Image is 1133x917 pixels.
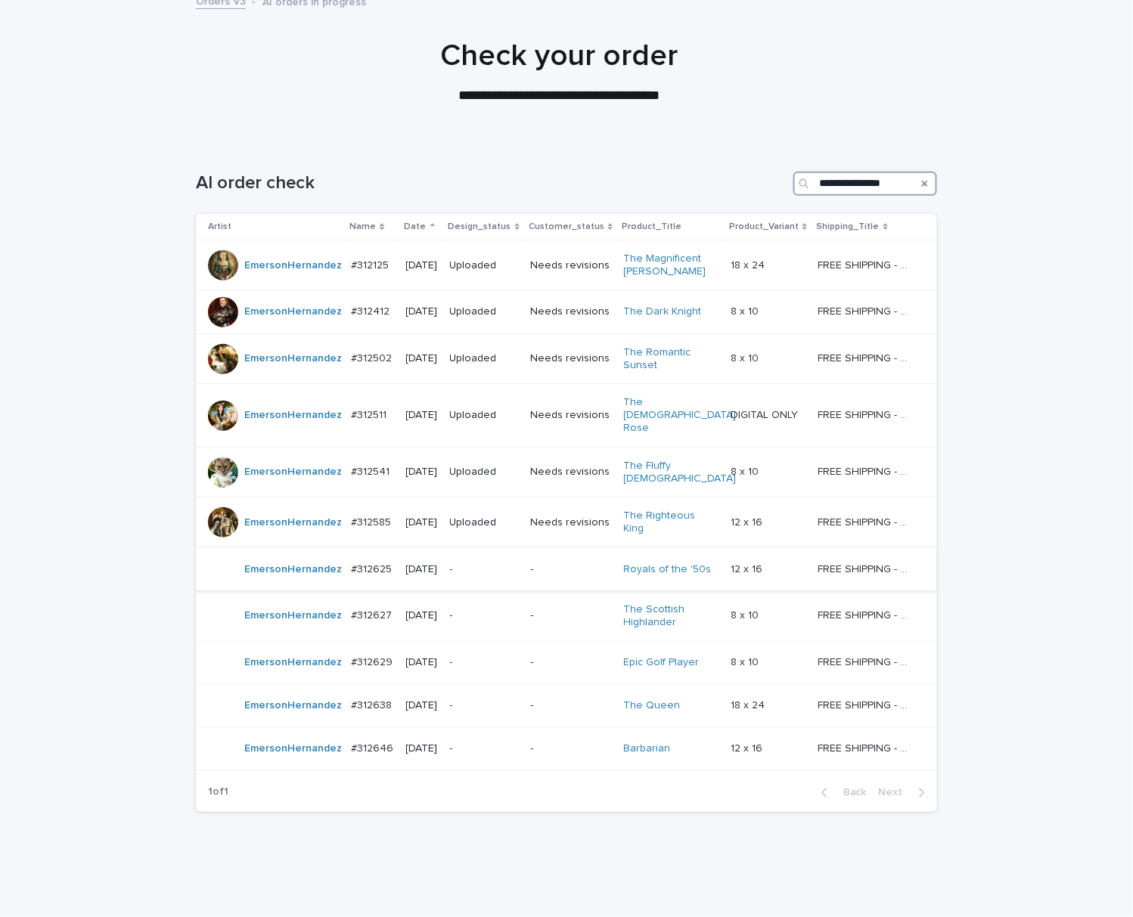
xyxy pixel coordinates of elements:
[818,513,916,529] p: FREE SHIPPING - preview in 1-2 business days, after your approval delivery will take 5-10 b.d.
[196,497,937,548] tr: EmersonHernandez #312585#312585 [DATE]UploadedNeeds revisionsThe Righteous King 12 x 1612 x 16 FR...
[530,259,612,272] p: Needs revisions
[818,463,916,479] p: FREE SHIPPING - preview in 1-2 business days, after your approval delivery will take 5-10 b.d.
[529,218,604,235] p: Customer_status
[624,563,712,576] a: Royals of the '50s
[406,352,438,365] p: [DATE]
[818,696,916,712] p: FREE SHIPPING - preview in 1-2 business days, after your approval delivery will take 5-10 b.d.
[450,656,518,669] p: -
[406,409,438,422] p: [DATE]
[351,696,395,712] p: #312638
[351,513,394,529] p: #312585
[244,699,342,712] a: EmersonHernandez
[818,653,916,669] p: FREE SHIPPING - preview in 1-2 business days, after your approval delivery will take 5-10 b.d.
[731,349,762,365] p: 8 x 10
[530,516,612,529] p: Needs revisions
[406,305,438,318] p: [DATE]
[406,699,438,712] p: [DATE]
[196,641,937,684] tr: EmersonHernandez #312629#312629 [DATE]--Epic Golf Player 8 x 108 x 10 FREE SHIPPING - preview in ...
[731,653,762,669] p: 8 x 10
[809,786,873,800] button: Back
[818,256,916,272] p: FREE SHIPPING - preview in 1-2 business days, after your approval delivery will take 5-10 b.d.
[793,172,937,196] input: Search
[530,742,612,755] p: -
[530,305,612,318] p: Needs revisions
[244,409,342,422] a: EmersonHernandez
[731,256,768,272] p: 18 x 24
[624,510,719,535] a: The Righteous King
[530,699,612,712] p: -
[244,656,342,669] a: EmersonHernandez
[731,513,765,529] p: 12 x 16
[406,516,438,529] p: [DATE]
[196,384,937,447] tr: EmersonHernandez #312511#312511 [DATE]UploadedNeeds revisionsThe [DEMOGRAPHIC_DATA] Rose DIGITAL ...
[196,590,937,641] tr: EmersonHernandez #312627#312627 [DATE]--The Scottish Highlander 8 x 108 x 10 FREE SHIPPING - prev...
[244,305,342,318] a: EmersonHernandez
[530,409,612,422] p: Needs revisions
[351,406,390,422] p: #312511
[196,774,241,811] p: 1 of 1
[450,305,518,318] p: Uploaded
[244,609,342,622] a: EmersonHernandez
[244,516,342,529] a: EmersonHernandez
[624,742,671,755] a: Barbarian
[624,252,719,278] a: The Magnificent [PERSON_NAME]
[818,606,916,622] p: FREE SHIPPING - preview in 1-2 business days, after your approval delivery will take 5-10 b.d.
[731,406,801,422] p: DIGITAL ONLY
[208,218,231,235] p: Artist
[530,466,612,479] p: Needs revisions
[731,606,762,622] p: 8 x 10
[449,218,511,235] p: Design_status
[530,352,612,365] p: Needs revisions
[818,560,916,576] p: FREE SHIPPING - preview in 1-2 business days, after your approval delivery will take 5-10 b.d.
[351,560,395,576] p: #312625
[351,606,395,622] p: #312627
[450,466,518,479] p: Uploaded
[530,563,612,576] p: -
[406,609,438,622] p: [DATE]
[624,346,719,372] a: The Romantic Sunset
[196,333,937,384] tr: EmersonHernandez #312502#312502 [DATE]UploadedNeeds revisionsThe Romantic Sunset 8 x 108 x 10 FRE...
[731,560,765,576] p: 12 x 16
[406,466,438,479] p: [DATE]
[349,218,376,235] p: Name
[351,653,396,669] p: #312629
[244,563,342,576] a: EmersonHernandez
[244,259,342,272] a: EmersonHernandez
[406,742,438,755] p: [DATE]
[731,739,765,755] p: 12 x 16
[729,218,799,235] p: Product_Variant
[818,302,916,318] p: FREE SHIPPING - preview in 1-2 business days, after your approval delivery will take 5-10 b.d.
[530,656,612,669] p: -
[196,684,937,727] tr: EmersonHernandez #312638#312638 [DATE]--The Queen 18 x 2418 x 24 FREE SHIPPING - preview in 1-2 b...
[731,696,768,712] p: 18 x 24
[834,788,867,798] span: Back
[818,349,916,365] p: FREE SHIPPING - preview in 1-2 business days, after your approval delivery will take 5-10 b.d.
[196,290,937,333] tr: EmersonHernandez #312412#312412 [DATE]UploadedNeeds revisionsThe Dark Knight 8 x 108 x 10 FREE SH...
[817,218,880,235] p: Shipping_Title
[244,352,342,365] a: EmersonHernandez
[450,563,518,576] p: -
[188,38,930,74] h1: Check your order
[351,463,393,479] p: #312541
[196,447,937,497] tr: EmersonHernandez #312541#312541 [DATE]UploadedNeeds revisionsThe Fluffy [DEMOGRAPHIC_DATA] 8 x 10...
[624,396,737,434] a: The [DEMOGRAPHIC_DATA] Rose
[406,656,438,669] p: [DATE]
[450,742,518,755] p: -
[450,409,518,422] p: Uploaded
[624,305,702,318] a: The Dark Knight
[873,786,937,800] button: Next
[450,609,518,622] p: -
[624,460,737,485] a: The Fluffy [DEMOGRAPHIC_DATA]
[450,259,518,272] p: Uploaded
[731,302,762,318] p: 8 x 10
[406,259,438,272] p: [DATE]
[244,466,342,479] a: EmersonHernandez
[624,699,681,712] a: The Queen
[406,563,438,576] p: [DATE]
[530,609,612,622] p: -
[450,352,518,365] p: Uploaded
[731,463,762,479] p: 8 x 10
[196,240,937,291] tr: EmersonHernandez #312125#312125 [DATE]UploadedNeeds revisionsThe Magnificent [PERSON_NAME] 18 x 2...
[196,172,787,194] h1: AI order check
